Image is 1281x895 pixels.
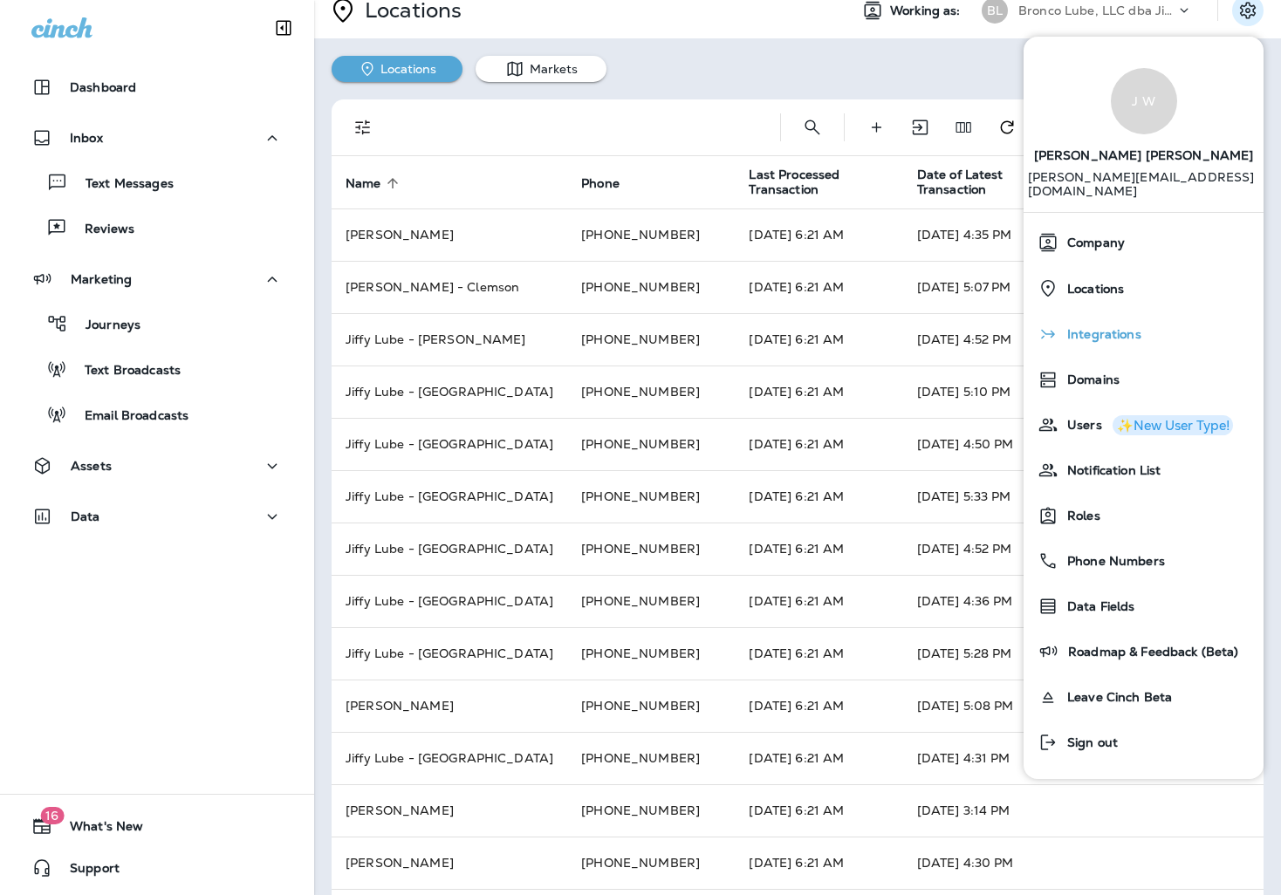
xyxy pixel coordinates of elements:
[1059,645,1239,659] span: Roadmap & Feedback (Beta)
[917,167,1041,197] span: Date of Latest Transaction
[1024,447,1264,493] button: Notification List
[946,110,981,145] button: Edit Fields
[1031,407,1257,442] a: Users✨New User Type!
[1058,418,1102,433] span: Users
[332,56,462,82] button: Locations
[346,110,380,145] button: Filters
[903,313,1264,366] td: [DATE] 4:52 PM
[735,470,902,523] td: [DATE] 6:21 AM
[1031,317,1257,352] a: Integrations
[1058,599,1135,614] span: Data Fields
[17,262,297,297] button: Marketing
[567,523,735,575] td: [PHONE_NUMBER]
[17,305,297,342] button: Journeys
[332,680,567,732] td: [PERSON_NAME]
[17,809,297,844] button: 16What's New
[71,509,100,523] p: Data
[332,523,567,575] td: Jiffy Lube - [GEOGRAPHIC_DATA]
[332,208,567,261] td: [PERSON_NAME]
[903,418,1264,470] td: [DATE] 4:50 PM
[1018,3,1175,17] p: Bronco Lube, LLC dba Jiffy Lube
[735,680,902,732] td: [DATE] 6:21 AM
[67,363,181,379] p: Text Broadcasts
[332,313,567,366] td: Jiffy Lube - [PERSON_NAME]
[1113,415,1233,435] button: ✨New User Type!
[903,680,1264,732] td: [DATE] 5:08 PM
[332,784,567,837] td: [PERSON_NAME]
[1024,629,1264,674] button: Roadmap & Feedback (Beta)
[1031,225,1257,260] a: Company
[346,175,404,191] span: Name
[67,222,134,238] p: Reviews
[1024,51,1264,212] a: J W[PERSON_NAME] [PERSON_NAME] [PERSON_NAME][EMAIL_ADDRESS][DOMAIN_NAME]
[68,318,140,334] p: Journeys
[735,418,902,470] td: [DATE] 6:21 AM
[17,120,297,155] button: Inbox
[1031,362,1257,397] a: Domains
[735,575,902,627] td: [DATE] 6:21 AM
[1024,220,1264,265] button: Company
[1024,584,1264,629] button: Data Fields
[332,470,567,523] td: Jiffy Lube - [GEOGRAPHIC_DATA]
[990,118,1024,133] span: Refresh transaction statistics
[1031,589,1257,624] a: Data Fields
[795,110,830,145] button: Search Locations
[17,851,297,885] button: Support
[1031,270,1257,306] a: Locations
[67,408,188,425] p: Email Broadcasts
[581,176,620,191] span: Phone
[1031,634,1257,669] a: Roadmap & Feedback (Beta)
[52,819,143,840] span: What's New
[40,807,64,824] span: 16
[735,784,902,837] td: [DATE] 6:21 AM
[71,272,132,286] p: Marketing
[70,131,103,145] p: Inbox
[1024,674,1264,720] button: Leave Cinch Beta
[17,70,297,105] button: Dashboard
[1058,236,1125,250] span: Company
[17,351,297,387] button: Text Broadcasts
[332,366,567,418] td: Jiffy Lube - [GEOGRAPHIC_DATA]
[735,523,902,575] td: [DATE] 6:21 AM
[903,208,1264,261] td: [DATE] 4:35 PM
[332,261,567,313] td: [PERSON_NAME] - Clemson
[17,448,297,483] button: Assets
[735,261,902,313] td: [DATE] 6:21 AM
[902,110,937,145] button: Import Locations
[735,837,902,889] td: [DATE] 6:21 AM
[1034,134,1254,170] span: [PERSON_NAME] [PERSON_NAME]
[332,732,567,784] td: Jiffy Lube - [GEOGRAPHIC_DATA]
[735,313,902,366] td: [DATE] 6:21 AM
[749,167,895,197] span: Last Processed Transaction
[476,56,606,82] button: Markets
[567,208,735,261] td: [PHONE_NUMBER]
[1058,554,1165,569] span: Phone Numbers
[567,680,735,732] td: [PHONE_NUMBER]
[903,366,1264,418] td: [DATE] 5:10 PM
[1058,372,1120,387] span: Domains
[68,176,174,193] p: Text Messages
[1031,543,1257,578] a: Phone Numbers
[1024,493,1264,538] button: Roles
[903,261,1264,313] td: [DATE] 5:07 PM
[567,418,735,470] td: [PHONE_NUMBER]
[1058,735,1118,750] span: Sign out
[1058,509,1100,523] span: Roles
[1024,538,1264,584] button: Phone Numbers
[1024,720,1264,765] button: Sign out
[1058,282,1124,297] span: Locations
[17,499,297,534] button: Data
[903,732,1264,784] td: [DATE] 4:31 PM
[735,208,902,261] td: [DATE] 6:21 AM
[332,837,567,889] td: [PERSON_NAME]
[567,313,735,366] td: [PHONE_NUMBER]
[917,167,1064,197] span: Date of Latest Transaction
[1117,419,1230,432] div: ✨New User Type!
[17,164,297,201] button: Text Messages
[567,575,735,627] td: [PHONE_NUMBER]
[1024,265,1264,311] button: Locations
[332,627,567,680] td: Jiffy Lube - [GEOGRAPHIC_DATA]
[1058,690,1172,705] span: Leave Cinch Beta
[567,732,735,784] td: [PHONE_NUMBER]
[1024,357,1264,402] button: Domains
